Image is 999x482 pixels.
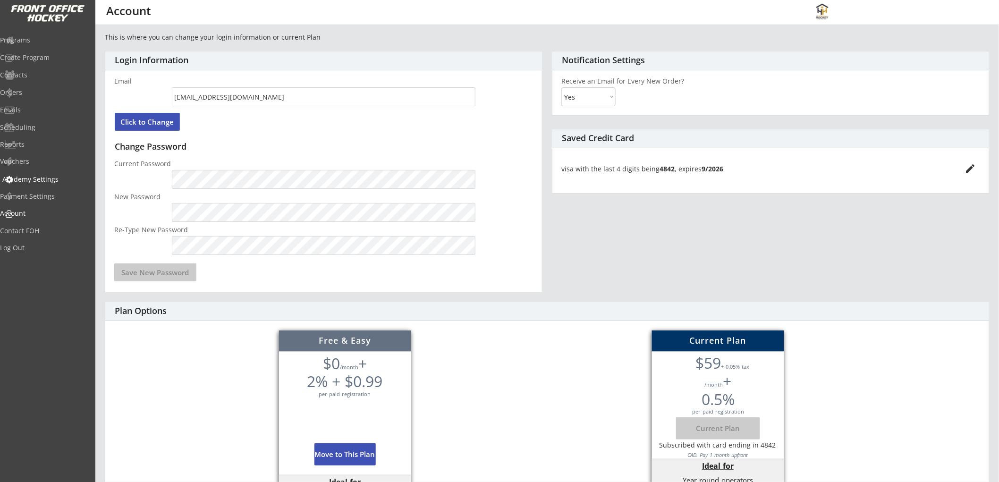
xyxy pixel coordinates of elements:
[114,78,533,85] div: Email
[702,461,734,471] strong: Ideal for
[656,440,779,450] div: Subscribed with card ending in 4842
[702,389,735,409] font: 0.5%
[676,417,760,440] button: Current Plan
[323,353,340,373] font: $0
[279,336,411,345] div: Free & Easy
[723,371,732,391] font: +
[358,353,367,373] font: +
[115,306,249,316] div: Plan Options
[172,87,476,106] input: Email
[114,227,533,233] div: Re-Type New Password
[965,163,976,174] button: edit
[297,355,393,397] div: /month per paid registration
[314,443,376,465] button: Move to This Plan
[562,133,696,144] div: Saved Credit Card
[670,452,766,458] div: CAD. Pay 1 month upfront
[2,176,87,183] div: Academy Settings
[702,164,723,173] strong: 9/2026
[114,194,533,200] div: New Password
[674,354,763,414] div: + 0.05% tax /month per paid registration
[307,371,383,391] font: 2% + $0.99
[652,336,784,345] div: Current Plan
[115,113,180,131] button: Click to Change
[696,353,721,373] font: $59
[115,55,249,66] div: Login Information
[562,55,696,66] div: Notification Settings
[105,33,990,42] div: This is where you can change your login information or current Plan
[114,161,533,167] div: Current Password
[660,164,675,173] strong: 4842
[115,142,533,152] div: Change Password
[561,78,980,85] div: Receive an Email for Every New Order?
[561,164,959,174] div: visa with the last 4 digits being , expires
[114,263,196,281] button: Save New Password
